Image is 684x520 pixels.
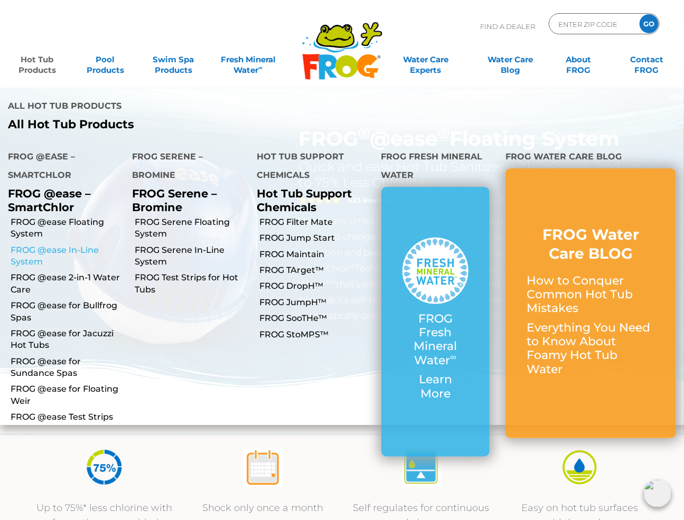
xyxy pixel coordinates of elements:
a: FROG Maintain [259,249,373,260]
a: FROG @ease for Sundance Spas [11,356,125,380]
p: FROG Fresh Mineral Water [402,312,469,368]
a: FROG @ease for Floating Weir [11,383,125,407]
img: openIcon [644,480,671,507]
a: FROG @ease for Jacuzzi Hot Tubs [11,328,125,352]
a: FROG Serene Floating System [135,216,249,240]
a: Fresh MineralWater∞ [215,49,282,70]
a: Swim SpaProducts [147,49,200,70]
img: icon-atease-75percent-less [85,448,124,487]
a: FROG @ease 2-in-1 Water Care [11,272,125,296]
h4: FROG Fresh Mineral Water [381,147,490,187]
a: Hot TubProducts [11,49,63,70]
a: FROG @ease for Bullfrog Spas [11,300,125,324]
sup: ∞ [450,352,456,362]
input: Zip Code Form [557,16,629,32]
a: FROG Filter Mate [259,216,373,228]
a: FROG JumpH™ [259,297,373,308]
h4: Hot Tub Support Chemicals [257,147,366,187]
p: How to Conquer Common Hot Tub Mistakes [527,274,655,316]
h4: FROG Water Care Blog [505,147,676,168]
a: FROG Test Strips for Hot Tubs [135,272,249,296]
a: FROG @ease Test Strips [11,411,125,423]
a: FROG Water Care BLOG How to Conquer Common Hot Tub Mistakes Everything You Need to Know About Foa... [527,225,655,382]
p: Learn More [402,373,469,401]
a: FROG SooTHe™ [259,313,373,324]
a: FROG @ease Floating System [11,216,125,240]
h4: FROG Serene – Bromine [133,147,241,187]
h4: All Hot Tub Products [8,97,334,118]
a: FROG Jump Start [259,232,373,244]
a: FROG @ease In-Line System [11,244,125,268]
a: Water CareBlog [484,49,537,70]
p: FROG @ease – SmartChlor [8,187,117,213]
h3: FROG Water Care BLOG [527,225,655,263]
img: atease-icon-self-regulates [401,448,441,487]
img: icon-atease-easy-on [560,448,599,487]
a: ContactFROG [621,49,673,70]
a: AboutFROG [552,49,605,70]
sup: ∞ [258,64,263,71]
a: PoolProducts [79,49,132,70]
p: Everything You Need to Know About Foamy Hot Tub Water [527,321,655,377]
h4: FROG @ease – SmartChlor [8,147,117,187]
a: All Hot Tub Products [8,118,334,131]
a: FROG DropH™ [259,280,373,292]
a: FROG Serene In-Line System [135,244,249,268]
a: FROG Fresh Mineral Water∞ Learn More [402,238,469,406]
p: FROG Serene – Bromine [133,187,241,213]
a: FROG StoMPS™ [259,329,373,341]
p: Find A Dealer [480,13,535,40]
a: FROG TArget™ [259,264,373,276]
a: Hot Tub Support Chemicals [257,187,352,213]
a: Water CareExperts [383,49,469,70]
img: atease-icon-shock-once [243,448,283,487]
input: GO [640,14,659,33]
p: Shock only once a month [194,500,332,515]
